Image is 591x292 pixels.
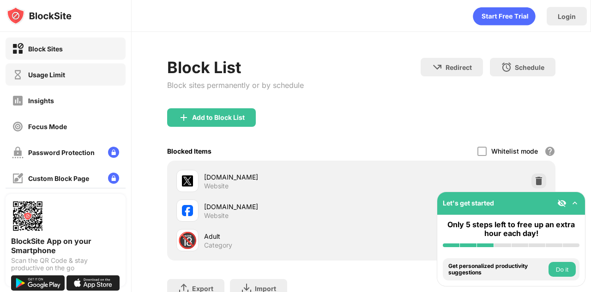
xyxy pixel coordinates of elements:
img: focus-off.svg [12,121,24,132]
div: Whitelist mode [491,147,538,155]
img: lock-menu.svg [108,147,119,158]
img: block-on.svg [12,43,24,55]
div: Add to Block List [192,114,245,121]
img: favicons [182,205,193,216]
div: Block sites permanently or by schedule [167,81,304,90]
div: Focus Mode [28,123,67,130]
img: password-protection-off.svg [12,147,24,158]
div: Blocked Items [167,147,211,155]
img: logo-blocksite.svg [6,6,72,25]
img: omni-setup-toggle.svg [570,199,579,208]
div: Website [204,182,229,190]
div: 🔞 [178,231,197,250]
div: Let's get started [443,199,494,207]
img: insights-off.svg [12,95,24,106]
img: options-page-qr-code.png [11,199,44,233]
img: favicons [182,175,193,186]
div: Login [558,12,576,20]
div: Schedule [515,63,544,71]
div: Custom Block Page [28,174,89,182]
div: Scan the QR Code & stay productive on the go [11,257,120,272]
div: [DOMAIN_NAME] [204,172,362,182]
img: time-usage-off.svg [12,69,24,81]
div: Redirect [446,63,472,71]
div: Insights [28,97,54,105]
div: Usage Limit [28,71,65,79]
div: Category [204,241,232,249]
img: eye-not-visible.svg [557,199,567,208]
button: Do it [549,262,576,277]
div: BlockSite App on your Smartphone [11,236,120,255]
div: Get personalized productivity suggestions [448,263,546,276]
img: download-on-the-app-store.svg [66,275,120,291]
div: Only 5 steps left to free up an extra hour each day! [443,220,579,238]
div: Block List [167,58,304,77]
div: Password Protection [28,149,95,156]
div: Adult [204,231,362,241]
img: customize-block-page-off.svg [12,173,24,184]
div: [DOMAIN_NAME] [204,202,362,211]
div: animation [473,7,536,25]
div: Block Sites [28,45,63,53]
div: Website [204,211,229,220]
img: get-it-on-google-play.svg [11,275,65,291]
img: lock-menu.svg [108,173,119,184]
